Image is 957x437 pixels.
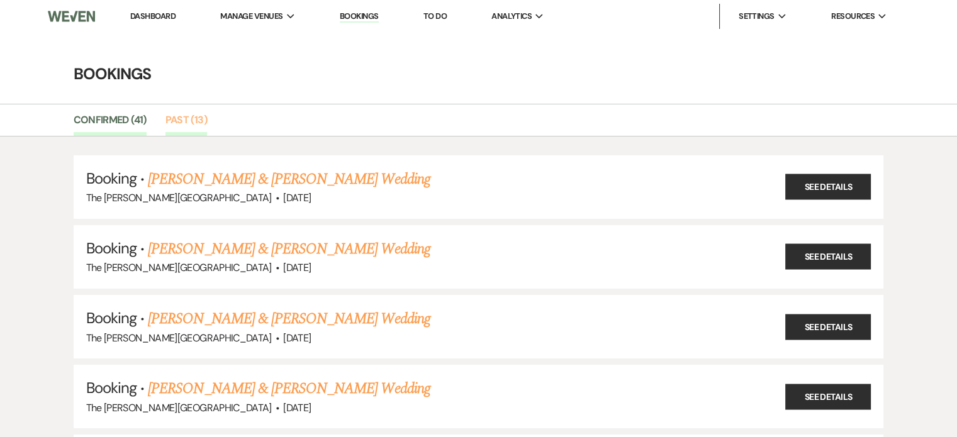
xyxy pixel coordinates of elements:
span: The [PERSON_NAME][GEOGRAPHIC_DATA] [86,191,272,204]
span: [DATE] [283,331,311,345]
a: See Details [785,314,871,340]
a: See Details [785,244,871,270]
span: [DATE] [283,401,311,414]
img: Weven Logo [48,3,95,30]
span: [DATE] [283,261,311,274]
a: To Do [423,11,447,21]
h4: Bookings [26,63,932,85]
a: [PERSON_NAME] & [PERSON_NAME] Wedding [148,238,430,260]
a: See Details [785,174,871,200]
span: The [PERSON_NAME][GEOGRAPHIC_DATA] [86,261,272,274]
span: Booking [86,169,137,188]
a: Bookings [340,11,379,23]
span: Booking [86,378,137,397]
span: Resources [831,10,875,23]
a: [PERSON_NAME] & [PERSON_NAME] Wedding [148,377,430,400]
span: Booking [86,308,137,328]
span: Analytics [491,10,532,23]
span: The [PERSON_NAME][GEOGRAPHIC_DATA] [86,401,272,414]
span: Settings [739,10,775,23]
a: [PERSON_NAME] & [PERSON_NAME] Wedding [148,307,430,330]
span: The [PERSON_NAME][GEOGRAPHIC_DATA] [86,331,272,345]
span: Manage Venues [220,10,283,23]
span: Booking [86,238,137,258]
a: Confirmed (41) [74,112,147,136]
a: [PERSON_NAME] & [PERSON_NAME] Wedding [148,168,430,191]
span: [DATE] [283,191,311,204]
a: See Details [785,384,871,409]
a: Past (13) [165,112,207,136]
a: Dashboard [130,11,176,21]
